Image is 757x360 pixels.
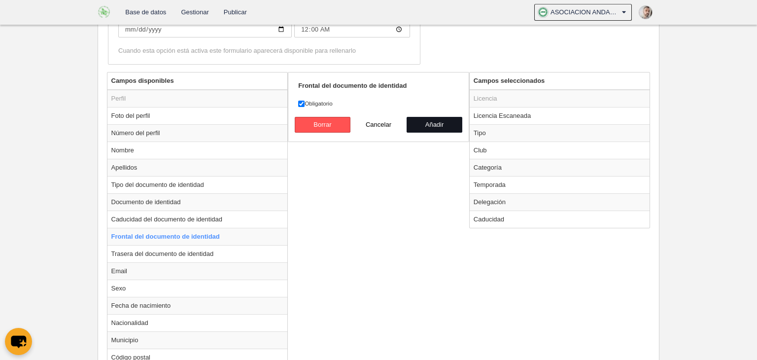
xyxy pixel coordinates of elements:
td: Frontal del documento de identidad [107,228,288,245]
td: Foto del perfil [107,107,288,124]
td: Número del perfil [107,124,288,142]
button: Cancelar [350,117,407,133]
input: Fecha de fin [118,22,292,37]
td: Tipo [470,124,650,142]
img: OaOFjlWR71kW.30x30.jpg [538,7,548,17]
label: Obligatorio [298,99,459,108]
td: Licencia [470,90,650,108]
a: ASOCIACION ANDALUZA DE FUTBOL SALA [534,4,632,21]
td: Apellidos [107,159,288,176]
td: Club [470,142,650,159]
span: ASOCIACION ANDALUZA DE FUTBOL SALA [551,7,619,17]
button: Borrar [295,117,351,133]
td: Sexo [107,280,288,297]
td: Nombre [107,142,288,159]
td: Documento de identidad [107,193,288,211]
td: Nacionalidad [107,314,288,331]
div: Cuando esta opción está activa este formulario aparecerá disponible para rellenarlo [118,46,410,55]
button: Añadir [407,117,463,133]
td: Categoría [470,159,650,176]
img: PabmUuOKiwzn.30x30.jpg [639,6,652,19]
td: Municipio [107,331,288,349]
strong: Frontal del documento de identidad [298,82,407,89]
td: Trasera del documento de identidad [107,245,288,262]
th: Campos seleccionados [470,72,650,90]
td: Email [107,262,288,280]
td: Fecha de nacimiento [107,297,288,314]
input: Fecha de fin [294,22,410,37]
td: Delegación [470,193,650,211]
td: Caducidad [470,211,650,228]
th: Campos disponibles [107,72,288,90]
button: chat-button [5,328,32,355]
td: Tipo del documento de identidad [107,176,288,193]
td: Caducidad del documento de identidad [107,211,288,228]
img: ASOCIACION ANDALUZA DE FUTBOL SALA [98,6,110,18]
input: Obligatorio [298,101,305,107]
td: Perfil [107,90,288,108]
td: Licencia Escaneada [470,107,650,124]
td: Temporada [470,176,650,193]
